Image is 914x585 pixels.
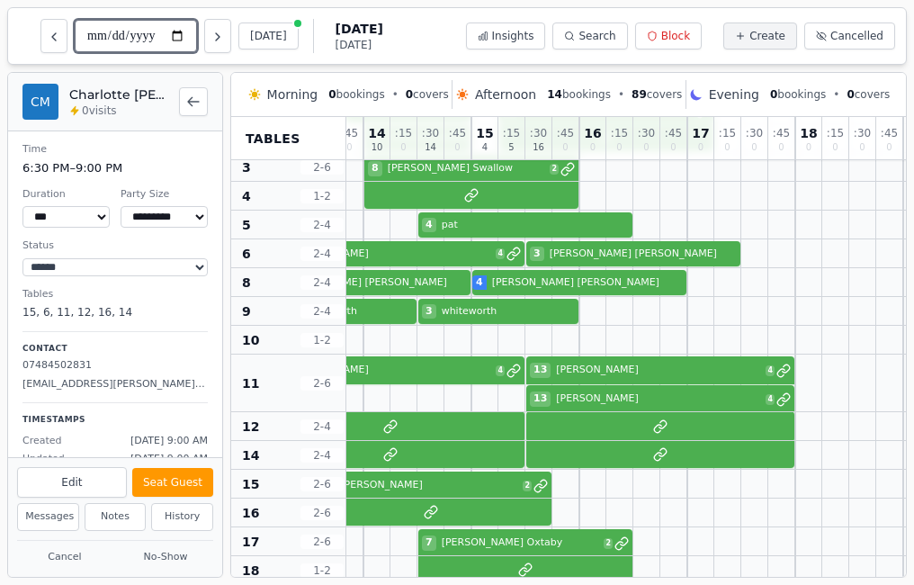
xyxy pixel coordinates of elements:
[751,143,757,152] span: 0
[492,29,534,43] span: Insights
[300,563,344,578] span: 1 - 2
[204,19,231,53] button: Next day
[584,127,601,139] span: 16
[422,128,439,139] span: : 30
[719,128,736,139] span: : 15
[242,187,251,205] span: 4
[550,164,559,175] span: 2
[118,546,213,569] button: No-Show
[384,161,549,176] span: [PERSON_NAME] Swallow
[832,143,838,152] span: 0
[476,127,493,139] span: 15
[454,143,460,152] span: 0
[438,535,603,551] span: [PERSON_NAME] Oxtaby
[276,275,467,291] span: [PERSON_NAME] [PERSON_NAME]
[242,418,259,436] span: 12
[661,29,690,43] span: Block
[392,87,399,102] span: •
[496,365,505,376] span: 4
[773,128,790,139] span: : 45
[552,22,627,49] button: Search
[242,533,259,551] span: 17
[346,143,352,152] span: 0
[300,160,344,175] span: 2 - 6
[22,84,58,120] div: CM
[17,467,127,498] button: Edit
[800,127,817,139] span: 18
[449,128,466,139] span: : 45
[22,414,208,427] p: Timestamps
[604,538,613,549] span: 2
[530,363,551,378] span: 13
[632,87,682,102] span: covers
[806,143,811,152] span: 0
[328,87,384,102] span: bookings
[242,504,259,522] span: 16
[336,20,383,38] span: [DATE]
[282,247,494,262] span: [PERSON_NAME]
[578,29,615,43] span: Search
[242,158,251,176] span: 3
[22,238,208,254] dt: Status
[22,142,208,157] dt: Time
[130,434,208,449] span: [DATE] 9:00 AM
[22,434,62,449] span: Created
[69,85,168,103] h2: Charlotte [PERSON_NAME]
[22,187,110,202] dt: Duration
[724,143,730,152] span: 0
[496,248,505,259] span: 4
[242,374,259,392] span: 11
[151,503,213,531] button: History
[590,143,596,152] span: 0
[242,562,259,580] span: 18
[611,128,628,139] span: : 15
[179,87,208,116] button: Back to bookings list
[22,304,208,320] dd: 15, 6, 11, 12, 16, 14
[488,275,683,291] span: [PERSON_NAME] [PERSON_NAME]
[368,161,382,176] span: 8
[425,143,436,152] span: 14
[670,143,676,152] span: 0
[300,333,344,347] span: 1 - 2
[475,85,536,103] span: Afternoon
[530,247,544,262] span: 3
[238,22,299,49] button: [DATE]
[476,275,483,291] span: 4
[132,468,213,497] button: Seat Guest
[692,127,709,139] span: 17
[859,143,865,152] span: 0
[242,331,259,349] span: 10
[847,87,890,102] span: covers
[547,88,562,101] span: 14
[341,128,358,139] span: : 45
[300,376,344,391] span: 2 - 6
[85,503,147,531] button: Notes
[242,446,259,464] span: 14
[552,363,764,378] span: [PERSON_NAME]
[552,391,764,407] span: [PERSON_NAME]
[400,143,406,152] span: 0
[749,29,785,43] span: Create
[827,128,844,139] span: : 15
[130,452,208,467] span: [DATE] 9:00 AM
[22,159,208,177] dd: 6:30 PM – 9:00 PM
[22,377,208,392] p: [EMAIL_ADDRESS][PERSON_NAME][DOMAIN_NAME]
[766,365,775,376] span: 4
[546,247,737,262] span: [PERSON_NAME] [PERSON_NAME]
[17,503,79,531] button: Messages
[530,391,551,407] span: 13
[82,103,117,118] span: 0 visits
[709,85,759,103] span: Evening
[22,358,208,373] p: 07484502831
[635,22,702,49] button: Block
[632,88,647,101] span: 89
[770,88,777,101] span: 0
[300,218,344,232] span: 2 - 4
[300,506,344,520] span: 2 - 6
[466,22,546,49] button: Insights
[300,448,344,463] span: 2 - 4
[530,128,547,139] span: : 30
[300,477,344,491] span: 2 - 6
[372,143,383,152] span: 10
[881,128,898,139] span: : 45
